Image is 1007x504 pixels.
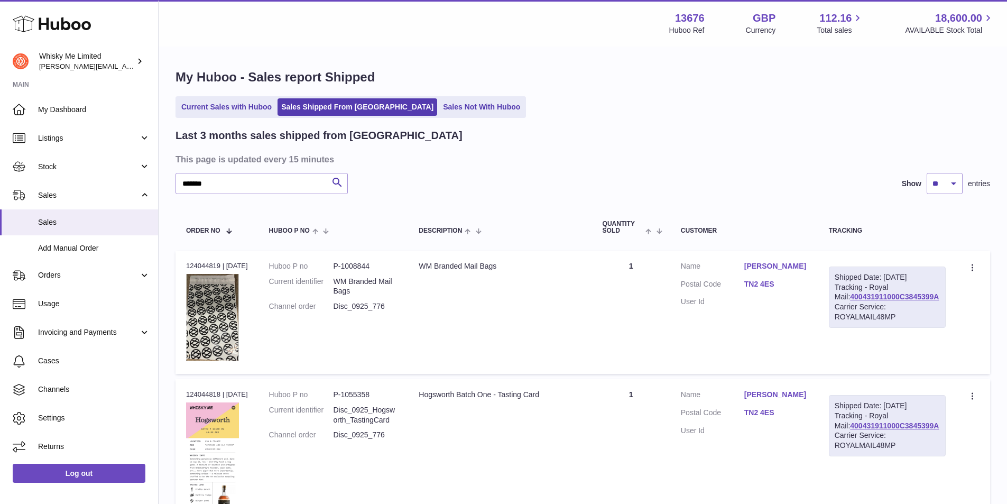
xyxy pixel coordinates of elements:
div: Hogsworth Batch One - Tasting Card [419,390,581,400]
dt: User Id [681,426,744,436]
div: 124044819 | [DATE] [186,261,248,271]
dt: Current identifier [269,405,334,425]
label: Show [902,179,921,189]
dd: P-1008844 [333,261,398,271]
span: entries [968,179,990,189]
dd: Disc_0925_776 [333,301,398,311]
a: 400431911000C3845399A [850,292,939,301]
span: 112.16 [819,11,852,25]
dt: Current identifier [269,277,334,297]
div: Huboo Ref [669,25,705,35]
span: Quantity Sold [603,221,643,234]
dt: Name [681,261,744,274]
span: Total sales [817,25,864,35]
span: Settings [38,413,150,423]
div: Tracking - Royal Mail: [829,395,946,456]
div: Carrier Service: ROYALMAIL48MP [835,430,940,451]
a: Current Sales with Huboo [178,98,275,116]
span: Description [419,227,462,234]
span: Orders [38,270,139,280]
dd: Disc_0925_776 [333,430,398,440]
dd: WM Branded Mail Bags [333,277,398,297]
dt: Channel order [269,301,334,311]
img: 1725358317.png [186,274,239,361]
a: 400431911000C3845399A [850,421,939,430]
a: [PERSON_NAME] [744,261,808,271]
div: Tracking - Royal Mail: [829,267,946,328]
span: Invoicing and Payments [38,327,139,337]
a: Log out [13,464,145,483]
span: Add Manual Order [38,243,150,253]
span: Sales [38,217,150,227]
span: AVAILABLE Stock Total [905,25,994,35]
span: Huboo P no [269,227,310,234]
dt: User Id [681,297,744,307]
a: Sales Not With Huboo [439,98,524,116]
span: Listings [38,133,139,143]
a: TN2 4ES [744,279,808,289]
a: 18,600.00 AVAILABLE Stock Total [905,11,994,35]
dt: Huboo P no [269,390,334,400]
strong: GBP [753,11,775,25]
div: 124044818 | [DATE] [186,390,248,399]
div: Shipped Date: [DATE] [835,401,940,411]
span: Cases [38,356,150,366]
span: [PERSON_NAME][EMAIL_ADDRESS][DOMAIN_NAME] [39,62,212,70]
span: Sales [38,190,139,200]
a: TN2 4ES [744,408,808,418]
a: [PERSON_NAME] [744,390,808,400]
a: Sales Shipped From [GEOGRAPHIC_DATA] [278,98,437,116]
dt: Channel order [269,430,334,440]
div: Carrier Service: ROYALMAIL48MP [835,302,940,322]
img: frances@whiskyshop.com [13,53,29,69]
td: 1 [592,251,670,374]
div: Currency [746,25,776,35]
div: Customer [681,227,808,234]
div: Shipped Date: [DATE] [835,272,940,282]
dd: P-1055358 [333,390,398,400]
span: Channels [38,384,150,395]
h1: My Huboo - Sales report Shipped [175,69,990,86]
div: Whisky Me Limited [39,51,134,71]
strong: 13676 [675,11,705,25]
dt: Name [681,390,744,402]
h3: This page is updated every 15 minutes [175,153,987,165]
span: Returns [38,442,150,452]
a: 112.16 Total sales [817,11,864,35]
h2: Last 3 months sales shipped from [GEOGRAPHIC_DATA] [175,129,463,143]
dt: Postal Code [681,279,744,292]
dt: Huboo P no [269,261,334,271]
dt: Postal Code [681,408,744,420]
span: Stock [38,162,139,172]
div: WM Branded Mail Bags [419,261,581,271]
dd: Disc_0925_Hogsworth_TastingCard [333,405,398,425]
span: Usage [38,299,150,309]
span: Order No [186,227,220,234]
div: Tracking [829,227,946,234]
span: My Dashboard [38,105,150,115]
span: 18,600.00 [935,11,982,25]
